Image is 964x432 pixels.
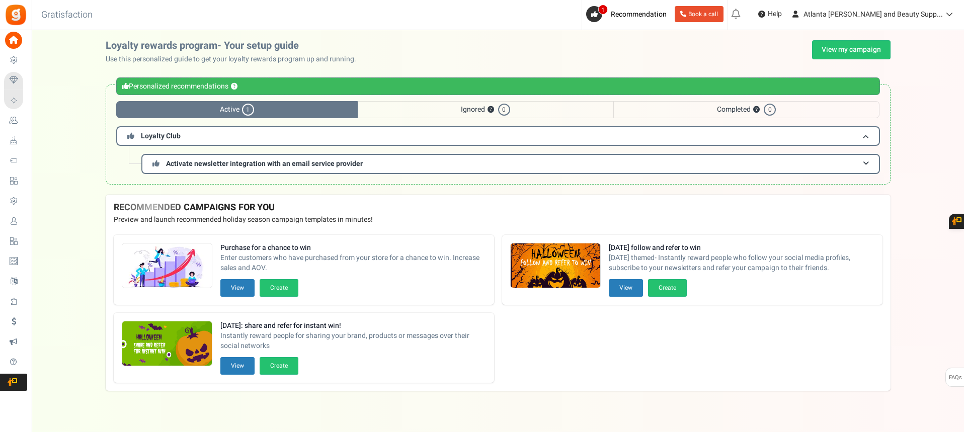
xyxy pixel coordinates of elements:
[598,5,608,15] span: 1
[754,6,786,22] a: Help
[675,6,724,22] a: Book a call
[220,321,486,331] strong: [DATE]: share and refer for instant win!
[488,107,494,113] button: ?
[609,253,874,273] span: [DATE] themed- Instantly reward people who follow your social media profiles, subscribe to your n...
[765,9,782,19] span: Help
[220,331,486,351] span: Instantly reward people for sharing your brand, products or messages over their social networks
[948,368,962,387] span: FAQs
[613,101,879,118] span: Completed
[753,107,760,113] button: ?
[141,131,181,141] span: Loyalty Club
[116,77,880,95] div: Personalized recommendations
[231,83,237,90] button: ?
[812,40,891,59] a: View my campaign
[30,5,104,25] h3: Gratisfaction
[122,243,212,289] img: Recommended Campaigns
[5,4,27,26] img: Gratisfaction
[260,279,298,297] button: Create
[106,54,364,64] p: Use this personalized guide to get your loyalty rewards program up and running.
[114,215,882,225] p: Preview and launch recommended holiday season campaign templates in minutes!
[611,9,667,20] span: Recommendation
[116,101,358,118] span: Active
[648,279,687,297] button: Create
[764,104,776,116] span: 0
[511,243,600,289] img: Recommended Campaigns
[586,6,671,22] a: 1 Recommendation
[122,321,212,367] img: Recommended Campaigns
[609,243,874,253] strong: [DATE] follow and refer to win
[498,104,510,116] span: 0
[260,357,298,375] button: Create
[220,253,486,273] span: Enter customers who have purchased from your store for a chance to win. Increase sales and AOV.
[220,243,486,253] strong: Purchase for a chance to win
[609,279,643,297] button: View
[114,203,882,213] h4: RECOMMENDED CAMPAIGNS FOR YOU
[220,357,255,375] button: View
[242,104,254,116] span: 1
[166,158,363,169] span: Activate newsletter integration with an email service provider
[804,9,943,20] span: Atlanta [PERSON_NAME] and Beauty Supp...
[358,101,613,118] span: Ignored
[106,40,364,51] h2: Loyalty rewards program- Your setup guide
[220,279,255,297] button: View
